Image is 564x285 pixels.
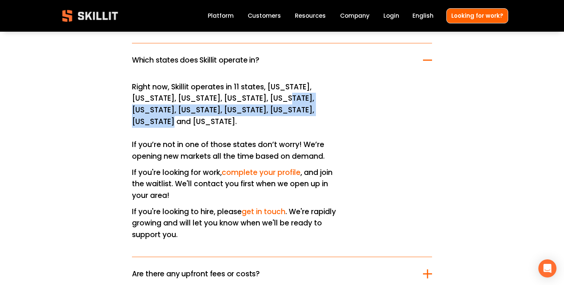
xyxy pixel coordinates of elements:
[132,55,423,66] span: Which states does Skillit operate in?
[132,268,423,279] span: Are there any upfront fees or costs?
[56,5,124,27] img: Skillit
[132,167,342,202] p: If you're looking for work, , and join the waitlist. We'll contact you first when we open up in y...
[242,207,285,217] a: get in touch
[248,11,281,21] a: Customers
[132,81,342,162] p: Right now, Skillit operates in 11 states, [US_STATE], [US_STATE], [US_STATE], [US_STATE], [US_STA...
[538,259,556,277] div: Open Intercom Messenger
[132,77,432,257] div: Which states does Skillit operate in?
[383,11,399,21] a: Login
[132,206,342,241] p: If you're looking to hire, please . We're rapidly growing and will let you know when we'll be rea...
[295,11,326,21] a: folder dropdown
[295,11,326,20] span: Resources
[222,167,300,178] a: complete your profile
[446,8,508,23] a: Looking for work?
[412,11,434,21] div: language picker
[208,11,234,21] a: Platform
[412,11,434,20] span: English
[132,43,432,77] button: Which states does Skillit operate in?
[340,11,369,21] a: Company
